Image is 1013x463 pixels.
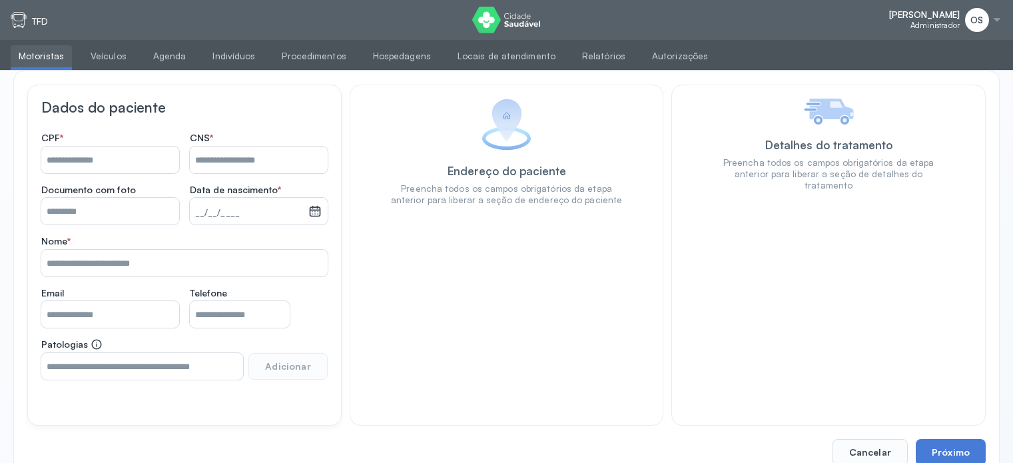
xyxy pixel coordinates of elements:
a: Autorizações [644,45,716,67]
a: Locais de atendimento [450,45,563,67]
span: Data de nascimento [190,184,281,196]
span: Telefone [190,287,227,299]
img: logo do Cidade Saudável [472,7,541,33]
a: Agenda [145,45,194,67]
a: Procedimentos [274,45,354,67]
div: Preencha todos os campos obrigatórios da etapa anterior para liberar a seção de endereço do paciente [390,183,623,206]
a: Indivíduos [204,45,263,67]
button: Adicionar [248,353,327,380]
small: __/__/____ [195,207,303,220]
a: Hospedagens [365,45,439,67]
span: CNS [190,132,213,144]
a: Relatórios [574,45,633,67]
p: TFD [32,16,48,27]
span: OS [970,15,983,26]
img: Imagem de Detalhes do tratamento [804,99,854,125]
span: Administrador [910,21,960,30]
a: Veículos [83,45,135,67]
span: CPF [41,132,63,144]
span: Documento com foto [41,184,136,196]
div: Detalhes do tratamento [765,138,892,152]
span: Email [41,287,64,299]
span: Patologias [41,338,103,350]
h3: Dados do paciente [41,99,328,116]
span: [PERSON_NAME] [889,9,960,21]
div: Preencha todos os campos obrigatórios da etapa anterior para liberar a seção de detalhes do trata... [712,157,945,191]
a: Motoristas [11,45,72,67]
div: Endereço do paciente [448,164,566,178]
span: Nome [41,235,71,247]
img: Imagem de Endereço do paciente [482,99,531,151]
img: tfd.svg [11,12,27,28]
